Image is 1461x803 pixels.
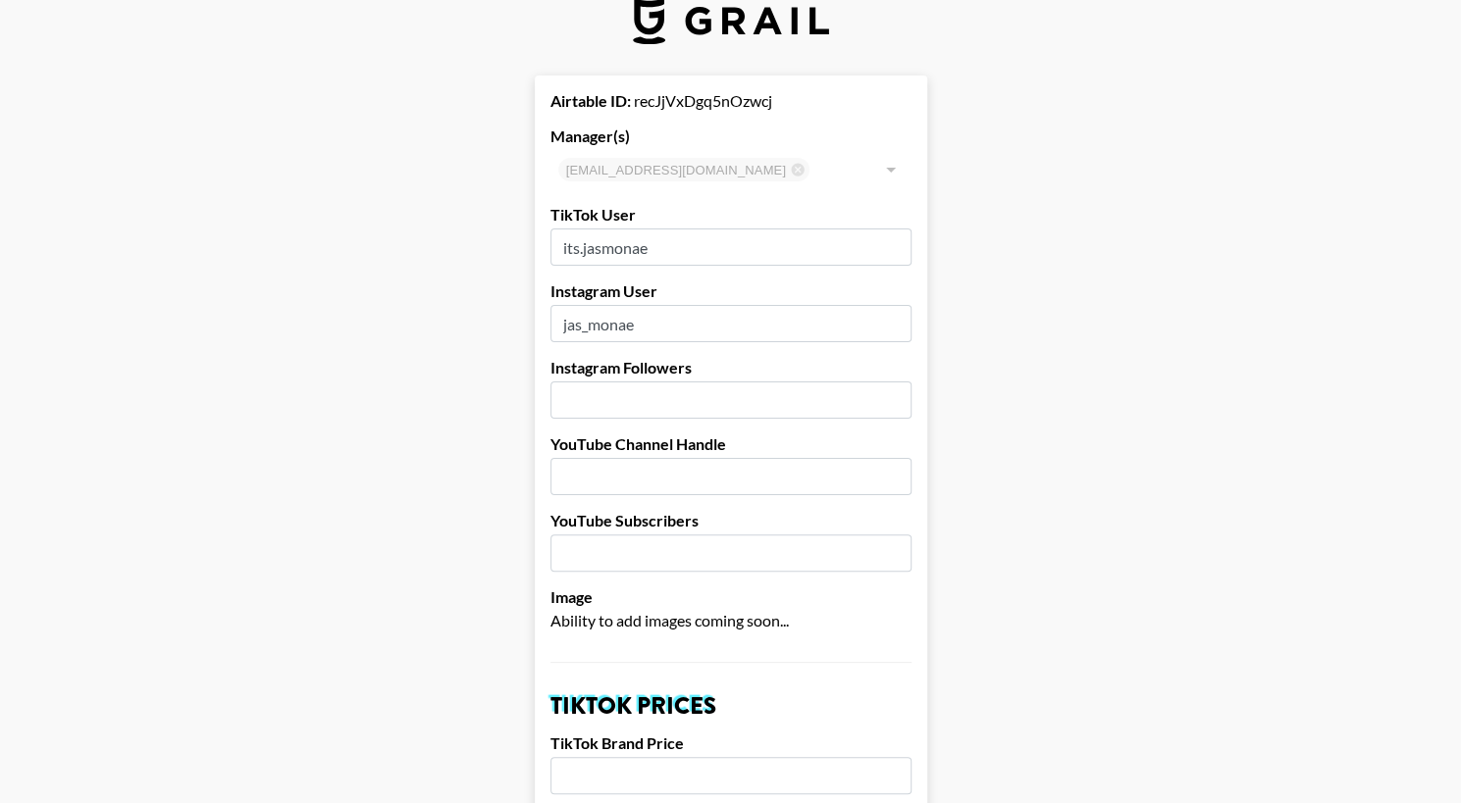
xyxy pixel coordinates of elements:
label: YouTube Subscribers [550,511,912,530]
label: Instagram Followers [550,358,912,377]
label: Image [550,587,912,607]
label: TikTok Brand Price [550,733,912,753]
strong: Airtable ID: [550,91,631,110]
div: recJjVxDgq5nOzwcj [550,91,912,111]
label: Instagram User [550,281,912,301]
span: Ability to add images coming soon... [550,611,789,629]
label: TikTok User [550,205,912,225]
label: YouTube Channel Handle [550,434,912,454]
h2: TikTok Prices [550,694,912,718]
label: Manager(s) [550,126,912,146]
